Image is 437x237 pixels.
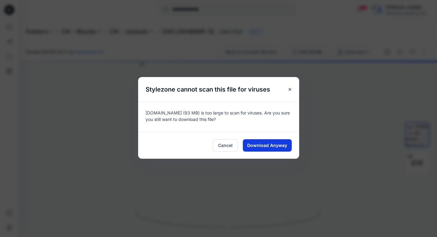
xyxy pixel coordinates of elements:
[243,139,292,152] button: Download Anyway
[284,84,295,95] button: Close
[247,142,287,149] span: Download Anyway
[138,77,277,102] h5: Stylezone cannot scan this file for viruses
[138,102,299,131] div: [DOMAIN_NAME] (93 MB) is too large to scan for viruses. Are you sure you still want to download t...
[218,142,233,149] span: Cancel
[213,139,238,152] button: Cancel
